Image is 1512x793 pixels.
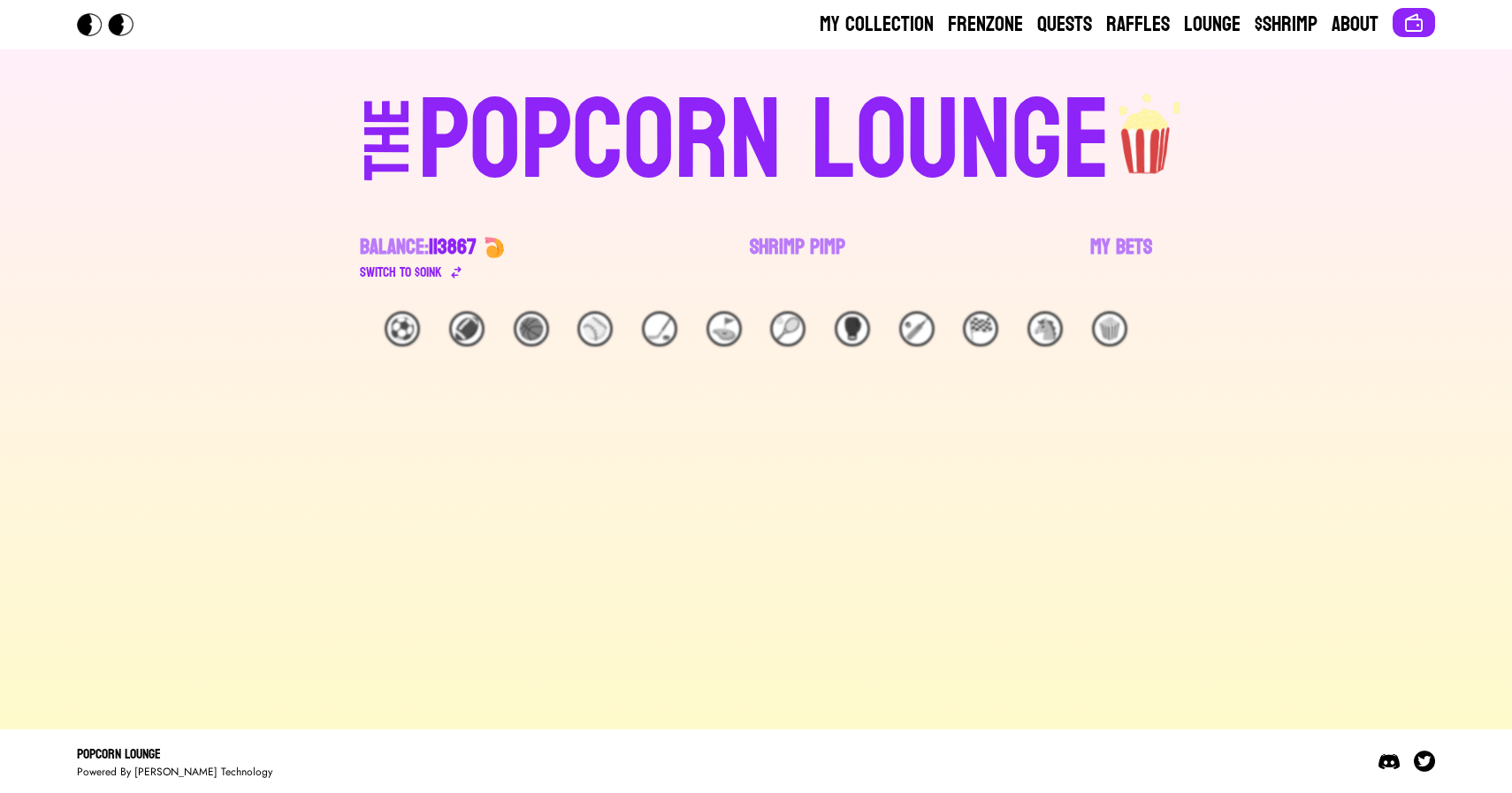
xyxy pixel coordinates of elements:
[360,233,477,262] div: Balance:
[514,311,549,347] div: 🏀
[1111,78,1183,177] img: popcorn
[211,78,1301,198] a: THEPOPCORN LOUNGEpopcorn
[1092,311,1127,347] div: 🍿
[820,11,934,39] a: My Collection
[1332,11,1378,39] a: About
[77,765,272,779] div: Powered By [PERSON_NAME] Technology
[385,311,420,347] div: ⚽️
[770,311,806,347] div: 🎾
[449,311,485,347] div: 🏈
[418,85,1111,198] div: POPCORN LOUNGE
[1414,751,1435,772] img: Twitter
[1090,233,1152,283] a: My Bets
[835,311,870,347] div: 🥊
[356,98,420,216] div: THE
[77,743,272,765] div: Popcorn Lounge
[1184,11,1241,39] a: Lounge
[1403,12,1424,34] img: Connect wallet
[577,311,613,347] div: ⚾️
[750,233,845,283] a: Shrimp Pimp
[1106,11,1170,39] a: Raffles
[1255,11,1317,39] a: $Shrimp
[963,311,998,347] div: 🏁
[899,311,935,347] div: 🏏
[1037,11,1092,39] a: Quests
[706,311,742,347] div: ⛳️
[1378,751,1400,772] img: Discord
[642,311,677,347] div: 🏒
[429,228,477,266] span: 113867
[77,13,148,36] img: Popcorn
[1027,311,1063,347] div: 🐴
[360,262,442,283] div: Switch to $ OINK
[484,237,505,258] img: 🍤
[948,11,1023,39] a: Frenzone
